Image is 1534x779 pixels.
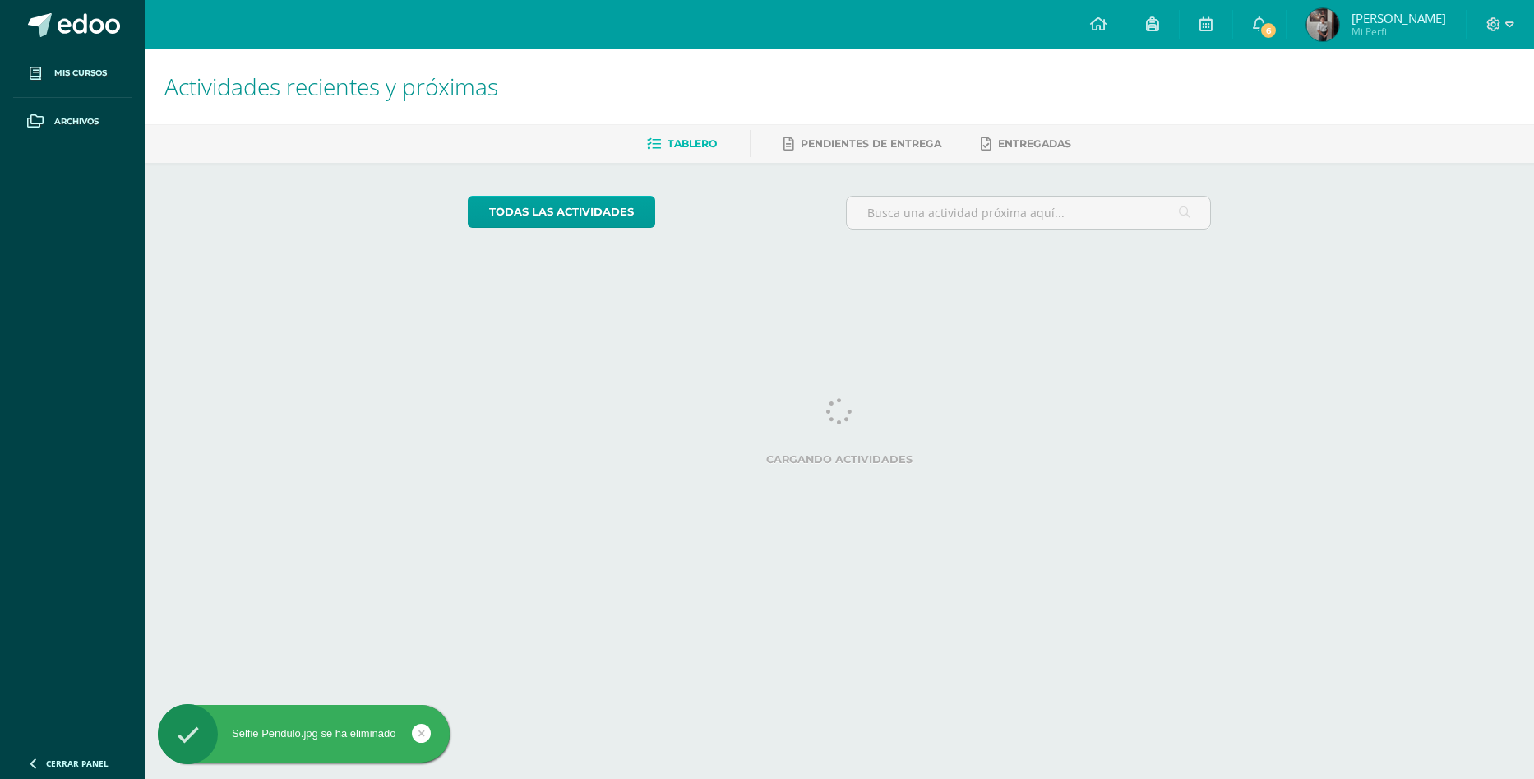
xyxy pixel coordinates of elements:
span: Entregadas [998,137,1071,150]
span: 6 [1259,21,1278,39]
span: Mis cursos [54,67,107,80]
label: Cargando actividades [468,453,1212,466]
span: Actividades recientes y próximas [164,71,498,102]
img: 326c8c6dfc139d3cba5a6f1bc173c9c2.png [1306,8,1339,41]
a: Tablero [647,131,717,157]
a: todas las Actividades [468,196,655,228]
div: Selfie Pendulo.jpg se ha eliminado [158,726,450,741]
span: Cerrar panel [46,758,109,769]
span: [PERSON_NAME] [1351,10,1446,26]
span: Tablero [668,137,717,150]
a: Pendientes de entrega [783,131,941,157]
span: Pendientes de entrega [801,137,941,150]
input: Busca una actividad próxima aquí... [847,197,1211,229]
span: Archivos [54,115,99,128]
a: Mis cursos [13,49,132,98]
a: Archivos [13,98,132,146]
a: Entregadas [981,131,1071,157]
span: Mi Perfil [1351,25,1446,39]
